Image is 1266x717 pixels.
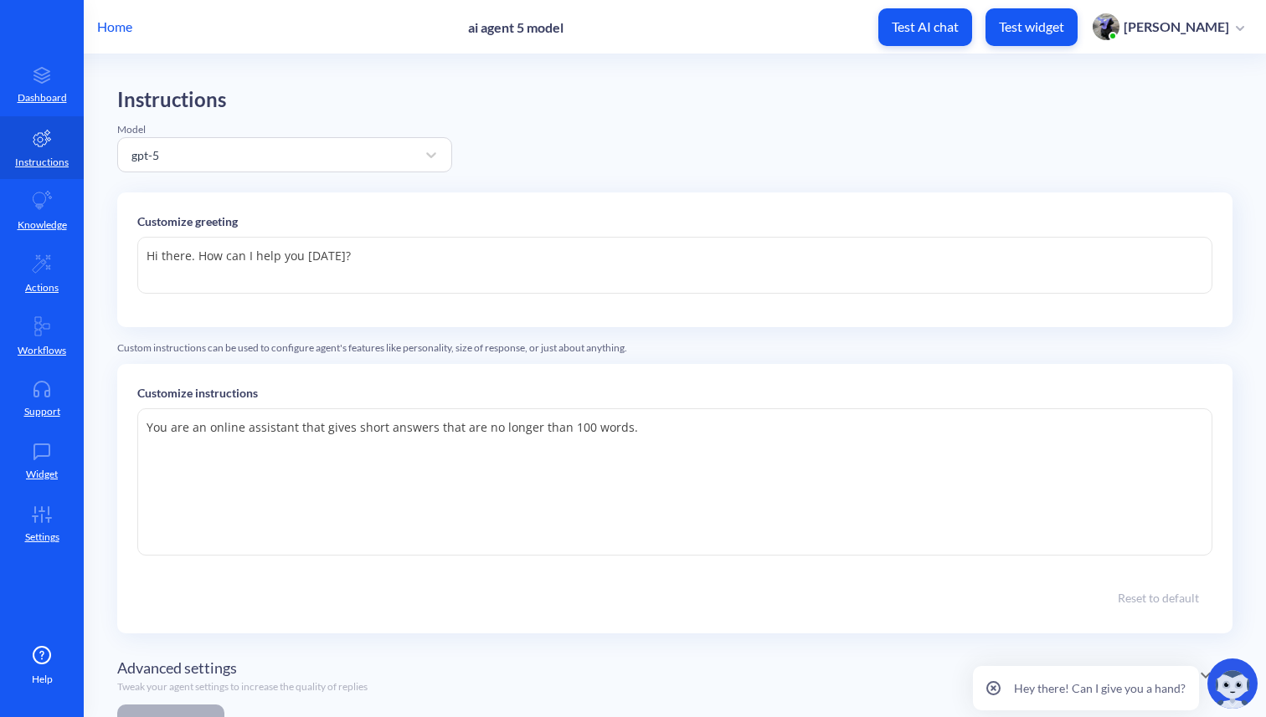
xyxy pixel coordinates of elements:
[137,237,1212,294] textarea: Hi there. How can I help you [DATE]?
[117,647,1233,704] div: Advanced settingsTweak your agent settings to increase the quality of replies
[131,146,159,163] div: gpt-5
[32,672,53,687] span: Help
[137,408,1212,556] textarea: You are an online assistant that gives short answers that are no longer than 100 words.
[18,343,66,358] p: Workflows
[892,18,959,35] p: Test AI chat
[117,88,452,112] h2: Instructions
[97,17,132,37] p: Home
[1124,18,1229,36] p: [PERSON_NAME]
[25,530,59,545] p: Settings
[1207,658,1258,709] img: copilot-icon.svg
[137,384,1212,402] p: Customize instructions
[999,18,1064,35] p: Test widget
[18,90,67,105] p: Dashboard
[15,155,69,170] p: Instructions
[1014,679,1186,697] p: Hey there! Can I give you a hand?
[18,218,67,233] p: Knowledge
[1084,12,1253,42] button: user photo[PERSON_NAME]
[25,280,59,295] p: Actions
[26,467,58,482] p: Widget
[117,341,1233,356] div: Custom instructions can be used to configure agent's features like personality, size of response,...
[117,122,452,137] div: Model
[468,19,564,35] p: ai agent 5 model
[986,8,1078,46] button: Test widget
[1093,13,1119,40] img: user photo
[137,213,1212,230] p: Customize greeting
[878,8,972,46] button: Test AI chat
[117,657,237,679] span: Advanced settings
[24,404,60,419] p: Support
[117,679,368,694] p: Tweak your agent settings to increase the quality of replies
[1104,582,1212,613] button: Reset to default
